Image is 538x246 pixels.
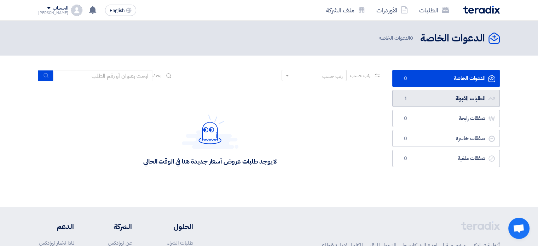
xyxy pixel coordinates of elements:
span: 1 [401,95,410,102]
a: صفقات خاسرة0 [392,130,500,147]
div: [PERSON_NAME] [38,11,68,15]
div: الحساب [53,5,68,11]
span: الدعوات الخاصة [378,34,415,42]
span: 0 [401,155,410,162]
span: 0 [401,135,410,142]
li: الحلول [153,221,193,232]
a: الطلبات المقبولة1 [392,90,500,107]
a: صفقات ملغية0 [392,150,500,167]
span: رتب حسب [350,72,370,79]
div: رتب حسب [322,73,343,80]
img: Hello [182,114,238,149]
img: profile_test.png [71,5,82,16]
a: الطلبات [413,2,455,18]
a: ملف الشركة [320,2,371,18]
div: Open chat [508,218,530,239]
span: بحث [152,72,162,79]
a: الأوردرات [371,2,413,18]
input: ابحث بعنوان أو رقم الطلب [53,70,152,81]
button: English [105,5,136,16]
span: 0 [401,115,410,122]
a: الدعوات الخاصة0 [392,70,500,87]
span: English [110,8,125,13]
li: الشركة [95,221,132,232]
div: لا يوجد طلبات عروض أسعار جديدة هنا في الوقت الحالي [143,157,277,165]
span: 0 [410,34,413,42]
span: 0 [401,75,410,82]
a: صفقات رابحة0 [392,110,500,127]
h2: الدعوات الخاصة [420,32,485,45]
li: الدعم [38,221,74,232]
img: Teradix logo [463,6,500,14]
